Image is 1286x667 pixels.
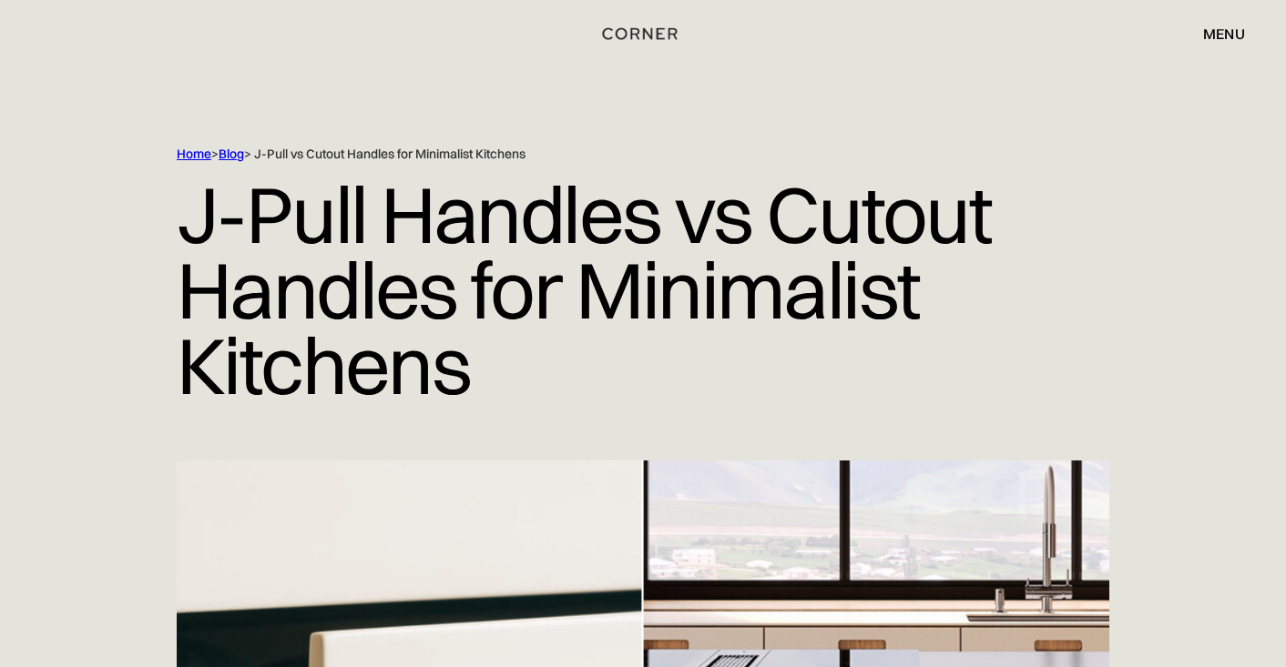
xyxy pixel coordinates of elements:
[177,146,1033,163] div: > > J-Pull vs Cutout Handles for Minimalist Kitchens
[1203,26,1245,41] div: menu
[219,146,244,162] a: Blog
[177,163,1109,417] h1: J-Pull Handles vs Cutout Handles for Minimalist Kitchens
[177,146,211,162] a: Home
[1185,18,1245,49] div: menu
[593,22,693,45] a: home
